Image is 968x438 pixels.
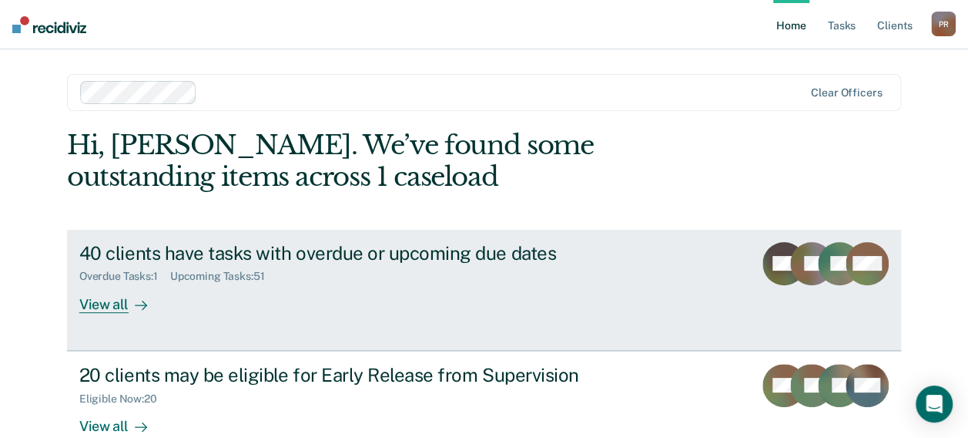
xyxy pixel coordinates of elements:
[79,242,620,264] div: 40 clients have tasks with overdue or upcoming due dates
[79,393,169,406] div: Eligible Now : 20
[811,86,882,99] div: Clear officers
[67,130,735,193] div: Hi, [PERSON_NAME]. We’ve found some outstanding items across 1 caseload
[79,283,166,313] div: View all
[916,386,953,423] div: Open Intercom Messenger
[67,230,901,351] a: 40 clients have tasks with overdue or upcoming due datesOverdue Tasks:1Upcoming Tasks:51View all
[79,405,166,435] div: View all
[170,270,277,283] div: Upcoming Tasks : 51
[931,12,956,36] button: PR
[79,270,170,283] div: Overdue Tasks : 1
[931,12,956,36] div: P R
[79,364,620,386] div: 20 clients may be eligible for Early Release from Supervision
[12,16,86,33] img: Recidiviz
